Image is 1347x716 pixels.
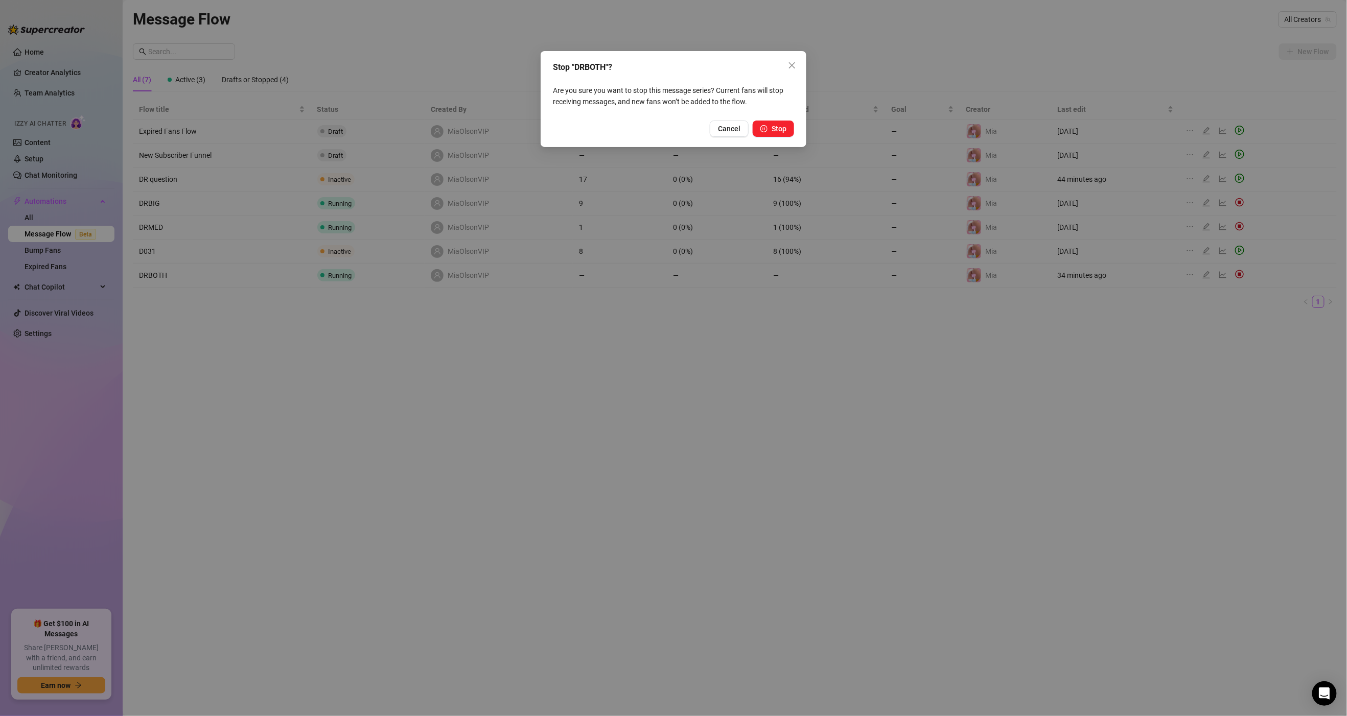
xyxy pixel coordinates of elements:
span: Cancel [718,125,740,133]
button: Stop [753,121,794,137]
button: Cancel [710,121,749,137]
div: Stop "DRBOTH"? [553,61,794,74]
span: pause-circle [760,125,768,132]
span: Stop [772,125,786,133]
button: Close [784,57,800,74]
p: Are you sure you want to stop this message series? Current fans will stop receiving messages, and... [553,85,794,107]
span: close [788,61,796,69]
span: Close [784,61,800,69]
div: Open Intercom Messenger [1312,681,1337,706]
